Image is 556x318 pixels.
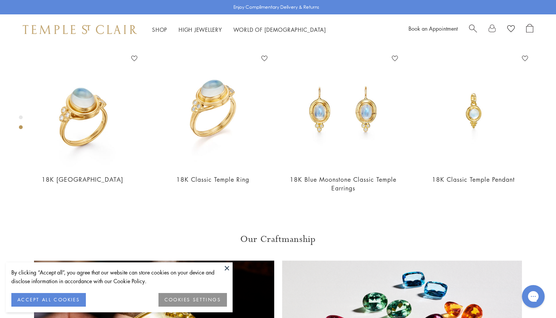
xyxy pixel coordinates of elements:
[176,175,249,184] a: 18K Classic Temple Ring
[155,53,271,168] img: R14109-BM7H
[34,233,522,245] h3: Our Craftmanship
[432,175,515,184] a: 18K Classic Temple Pendant
[290,175,396,192] a: 18K Blue Moonstone Classic Temple Earrings
[469,24,477,35] a: Search
[233,3,319,11] p: Enjoy Complimentary Delivery & Returns
[416,53,531,168] img: 18K Classic Temple Pendant
[11,293,86,307] button: ACCEPT ALL COOKIES
[233,26,326,33] a: World of [DEMOGRAPHIC_DATA]World of [DEMOGRAPHIC_DATA]
[179,26,222,33] a: High JewelleryHigh Jewellery
[286,53,401,168] img: E14106-BM6VBY
[526,24,533,35] a: Open Shopping Bag
[42,175,123,184] a: 18K [GEOGRAPHIC_DATA]
[152,26,167,33] a: ShopShop
[11,268,227,285] div: By clicking “Accept all”, you agree that our website can store cookies on your device and disclos...
[25,53,140,168] img: R14110-BM8V
[507,24,515,35] a: View Wishlist
[158,293,227,307] button: COOKIES SETTINGS
[408,25,458,32] a: Book an Appointment
[518,282,548,310] iframe: Gorgias live chat messenger
[23,25,137,34] img: Temple St. Clair
[152,25,326,34] nav: Main navigation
